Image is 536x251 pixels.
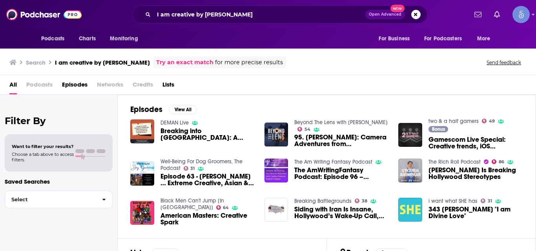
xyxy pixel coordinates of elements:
[471,8,485,21] a: Show notifications dropdown
[512,6,530,23] span: Logged in as Spiral5-G1
[297,127,310,132] a: 54
[424,33,462,44] span: For Podcasters
[369,13,401,16] span: Open Advanced
[499,160,504,164] span: 86
[482,119,495,123] a: 49
[9,78,17,94] a: All
[428,136,523,150] a: Gamescom Live Special: Creative trends, iOS measurement, Hollywood inspired games, UA channel mix
[294,159,372,165] a: The Am Writing Fantasy Podcast
[355,199,367,203] a: 38
[160,128,255,141] span: Breaking into [GEOGRAPHIC_DATA]: A Conversation with [DEMOGRAPHIC_DATA] Creatives
[5,178,113,185] p: Saved Searches
[215,58,283,67] span: for more precise results
[398,159,422,182] img: Utkarsh Ambudkar Is Breaking Hollywood Stereotypes
[294,206,389,219] a: Siding with Iran Is Insane, Hollywood’s Wake-Up Call, and the Path Forward for America
[162,78,174,94] a: Lists
[223,206,229,209] span: 64
[160,119,189,126] a: DEMAN Live
[5,115,113,126] h2: Filter By
[419,31,473,46] button: open menu
[5,197,96,202] span: Select
[294,119,388,126] a: Beyond The Lens with Richard Bernabe
[97,78,123,94] span: Networks
[472,31,500,46] button: open menu
[294,167,389,180] a: The AmWritingFantasy Podcast: Episode 96 – Pitching Your Story to Hollywood (with Creative Produc...
[160,173,255,186] a: Episode 63 - Holly Bridden … Extreme Creative, Asian & How Grooming Has Changed
[12,144,74,149] span: Want to filter your results?
[184,166,195,171] a: 31
[26,78,53,94] span: Podcasts
[26,59,46,66] h3: Search
[154,8,365,21] input: Search podcasts, credits, & more...
[160,212,255,226] a: American Masters: Creative Spark
[428,159,481,165] a: The Rich Roll Podcast
[36,31,75,46] button: open menu
[428,167,523,180] a: Utkarsh Ambudkar Is Breaking Hollywood Stereotypes
[160,128,255,141] a: Breaking into Hollywood: A Conversation with Asian American Creatives
[398,198,422,222] img: 343 Holly Troy "I am Divine Love"
[294,134,389,147] span: 95. [PERSON_NAME]: Camera Adventures from [GEOGRAPHIC_DATA] to [GEOGRAPHIC_DATA], Celebrities, Mu...
[130,119,154,143] img: Breaking into Hollywood: A Conversation with Asian American Creatives
[512,6,530,23] img: User Profile
[156,58,213,67] a: Try an exact match
[133,78,153,94] span: Credits
[160,197,224,211] a: Black Men Can't Jump [In Hollywood]
[489,119,495,123] span: 49
[398,123,422,147] img: Gamescom Live Special: Creative trends, iOS measurement, Hollywood inspired games, UA channel mix
[428,206,523,219] a: 343 Holly Troy "I am Divine Love"
[304,128,310,131] span: 54
[294,134,389,147] a: 95. Jim Wright: Camera Adventures from Hollywood to Nashville, Celebrities, Music, Creative Colla...
[373,31,419,46] button: open menu
[264,198,288,222] img: Siding with Iran Is Insane, Hollywood’s Wake-Up Call, and the Path Forward for America
[130,162,154,186] img: Episode 63 - Holly Bridden … Extreme Creative, Asian & How Grooming Has Changed
[390,5,405,12] span: New
[488,199,492,203] span: 31
[294,198,352,204] a: Breaking Battlegrounds
[365,10,405,19] button: Open AdvancedNew
[41,33,64,44] span: Podcasts
[428,118,479,125] a: two & a half gamers
[428,167,523,180] span: [PERSON_NAME] Is Breaking Hollywood Stereotypes
[362,199,367,203] span: 38
[130,201,154,225] img: American Masters: Creative Spark
[5,191,113,208] button: Select
[130,105,162,114] h2: Episodes
[6,7,82,22] img: Podchaser - Follow, Share and Rate Podcasts
[512,6,530,23] button: Show profile menu
[130,105,197,114] a: EpisodesView All
[104,31,148,46] button: open menu
[264,123,288,146] img: 95. Jim Wright: Camera Adventures from Hollywood to Nashville, Celebrities, Music, Creative Colla...
[55,59,150,66] h3: I am creative by [PERSON_NAME]
[160,173,255,186] span: Episode 63 - [PERSON_NAME] … Extreme Creative, Asian & How Grooming Has Changed
[379,33,410,44] span: For Business
[481,199,492,203] a: 31
[79,33,96,44] span: Charts
[264,159,288,182] a: The AmWritingFantasy Podcast: Episode 96 – Pitching Your Story to Hollywood (with Creative Produc...
[169,105,197,114] button: View All
[132,5,427,23] div: Search podcasts, credits, & more...
[216,205,229,210] a: 64
[428,198,478,204] a: i want what SHE has
[190,167,195,170] span: 31
[110,33,138,44] span: Monitoring
[74,31,100,46] a: Charts
[477,33,490,44] span: More
[428,206,523,219] span: 343 [PERSON_NAME] "I am Divine Love"
[12,152,74,163] span: Choose a tab above to access filters.
[62,78,88,94] span: Episodes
